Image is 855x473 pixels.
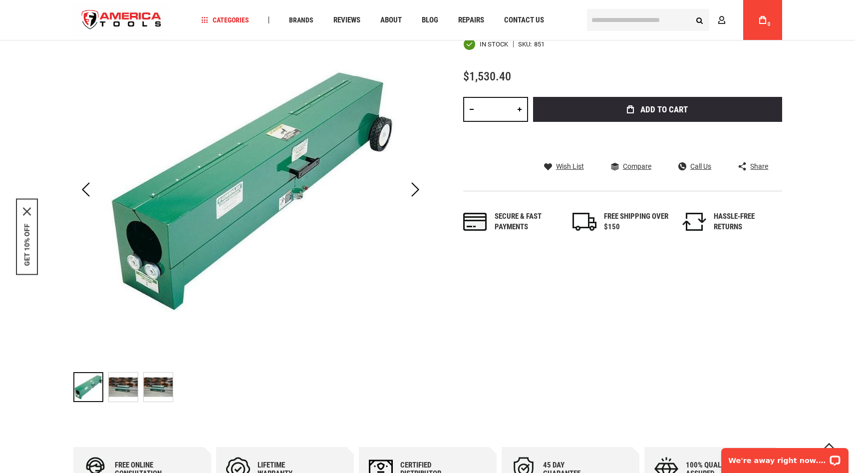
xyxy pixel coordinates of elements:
[495,211,560,233] div: Secure & fast payments
[715,442,855,473] iframe: LiveChat chat widget
[23,207,31,215] svg: close icon
[73,1,170,39] img: America Tools
[73,367,108,407] div: GREENLEE 851 4" PVC BENDER
[544,162,584,171] a: Wish List
[73,12,98,367] div: Previous
[678,162,711,171] a: Call Us
[690,163,711,170] span: Call Us
[403,12,428,367] div: Next
[534,41,545,47] div: 851
[533,97,782,122] button: Add to Cart
[463,213,487,231] img: payments
[285,13,318,27] a: Brands
[144,373,173,402] img: GREENLEE 851 4" PVC BENDER
[531,125,784,154] iframe: Secure express checkout frame
[480,41,508,47] span: In stock
[380,16,402,24] span: About
[109,373,138,402] img: GREENLEE 851 4" PVC BENDER
[73,1,170,39] a: store logo
[463,38,508,50] div: Availability
[750,163,768,170] span: Share
[108,367,143,407] div: GREENLEE 851 4" PVC BENDER
[289,16,313,23] span: Brands
[500,13,549,27] a: Contact Us
[556,163,584,170] span: Wish List
[23,207,31,215] button: Close
[518,41,534,47] strong: SKU
[463,69,511,83] span: $1,530.40
[714,211,779,233] div: HASSLE-FREE RETURNS
[201,16,249,23] span: Categories
[143,367,173,407] div: GREENLEE 851 4" PVC BENDER
[690,10,709,29] button: Search
[197,13,254,27] a: Categories
[417,13,443,27] a: Blog
[329,13,365,27] a: Reviews
[422,16,438,24] span: Blog
[454,13,489,27] a: Repairs
[604,211,669,233] div: FREE SHIPPING OVER $150
[23,223,31,266] button: GET 10% OFF
[376,13,406,27] a: About
[458,16,484,24] span: Repairs
[623,163,651,170] span: Compare
[504,16,544,24] span: Contact Us
[611,162,651,171] a: Compare
[640,105,688,114] span: Add to Cart
[682,213,706,231] img: returns
[333,16,360,24] span: Reviews
[73,12,428,367] img: GREENLEE 851 4" PVC BENDER
[572,213,596,231] img: shipping
[768,21,771,27] span: 0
